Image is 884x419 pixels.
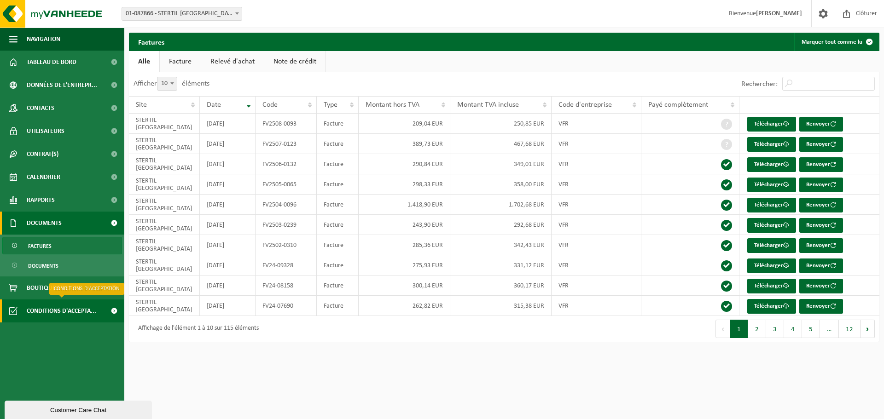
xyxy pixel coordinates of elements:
[200,114,255,134] td: [DATE]
[558,101,612,109] span: Code d'entreprise
[799,117,843,132] button: Renvoyer
[450,174,552,195] td: 358,00 EUR
[200,215,255,235] td: [DATE]
[27,74,97,97] span: Données de l'entrepr...
[799,279,843,293] button: Renvoyer
[756,10,802,17] strong: [PERSON_NAME]
[450,134,552,154] td: 467,68 EUR
[648,101,708,109] span: Payé complètement
[134,321,259,337] div: Affichage de l'élément 1 à 10 sur 115 éléments
[861,320,875,338] button: Next
[450,215,552,235] td: 292,68 EUR
[157,77,177,91] span: 10
[2,237,122,254] a: Factures
[317,296,359,316] td: Facture
[359,276,450,296] td: 300,14 EUR
[552,154,642,174] td: VFR
[207,101,221,109] span: Date
[450,195,552,215] td: 1.702,68 EUR
[201,51,264,72] a: Relevé d'achat
[157,77,177,90] span: 10
[2,257,122,274] a: Documents
[366,101,419,109] span: Montant hors TVA
[317,235,359,255] td: Facture
[457,101,519,109] span: Montant TVA incluse
[27,97,54,120] span: Contacts
[129,174,200,195] td: STERTIL [GEOGRAPHIC_DATA]
[317,255,359,276] td: Facture
[747,299,796,314] a: Télécharger
[27,120,64,143] span: Utilisateurs
[359,255,450,276] td: 275,93 EUR
[799,198,843,212] button: Renvoyer
[802,320,820,338] button: 5
[450,235,552,255] td: 342,43 EUR
[129,296,200,316] td: STERTIL [GEOGRAPHIC_DATA]
[359,134,450,154] td: 389,73 EUR
[359,195,450,215] td: 1.418,90 EUR
[552,114,642,134] td: VFR
[747,178,796,192] a: Télécharger
[27,28,60,51] span: Navigation
[129,195,200,215] td: STERTIL [GEOGRAPHIC_DATA]
[450,296,552,316] td: 315,38 EUR
[450,114,552,134] td: 250,85 EUR
[359,296,450,316] td: 262,82 EUR
[27,212,62,235] span: Documents
[747,279,796,293] a: Télécharger
[27,299,96,322] span: Conditions d'accepta...
[256,215,317,235] td: FV2503-0239
[256,154,317,174] td: FV2506-0132
[820,320,839,338] span: …
[359,154,450,174] td: 290,84 EUR
[552,134,642,154] td: VFR
[200,154,255,174] td: [DATE]
[200,195,255,215] td: [DATE]
[766,320,784,338] button: 3
[450,154,552,174] td: 349,01 EUR
[134,80,209,87] label: Afficher éléments
[129,276,200,296] td: STERTIL [GEOGRAPHIC_DATA]
[5,399,154,419] iframe: chat widget
[317,276,359,296] td: Facture
[799,157,843,172] button: Renvoyer
[748,320,766,338] button: 2
[27,189,55,212] span: Rapports
[129,235,200,255] td: STERTIL [GEOGRAPHIC_DATA]
[794,33,878,51] button: Marquer tout comme lu
[27,143,58,166] span: Contrat(s)
[129,114,200,134] td: STERTIL [GEOGRAPHIC_DATA]
[799,299,843,314] button: Renvoyer
[747,117,796,132] a: Télécharger
[552,235,642,255] td: VFR
[552,296,642,316] td: VFR
[799,218,843,233] button: Renvoyer
[799,137,843,152] button: Renvoyer
[129,215,200,235] td: STERTIL [GEOGRAPHIC_DATA]
[747,238,796,253] a: Télécharger
[799,178,843,192] button: Renvoyer
[200,134,255,154] td: [DATE]
[747,198,796,212] a: Télécharger
[200,296,255,316] td: [DATE]
[200,174,255,195] td: [DATE]
[552,255,642,276] td: VFR
[122,7,242,21] span: 01-087866 - STERTIL FRANCE - BEUVRY
[28,237,52,255] span: Factures
[27,51,76,74] span: Tableau de bord
[359,235,450,255] td: 285,36 EUR
[200,276,255,296] td: [DATE]
[747,137,796,152] a: Télécharger
[122,7,242,20] span: 01-087866 - STERTIL FRANCE - BEUVRY
[324,101,337,109] span: Type
[799,238,843,253] button: Renvoyer
[27,166,60,189] span: Calendrier
[256,114,317,134] td: FV2508-0093
[129,134,200,154] td: STERTIL [GEOGRAPHIC_DATA]
[359,114,450,134] td: 209,04 EUR
[359,215,450,235] td: 243,90 EUR
[317,154,359,174] td: Facture
[256,255,317,276] td: FV24-09328
[256,296,317,316] td: FV24-07690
